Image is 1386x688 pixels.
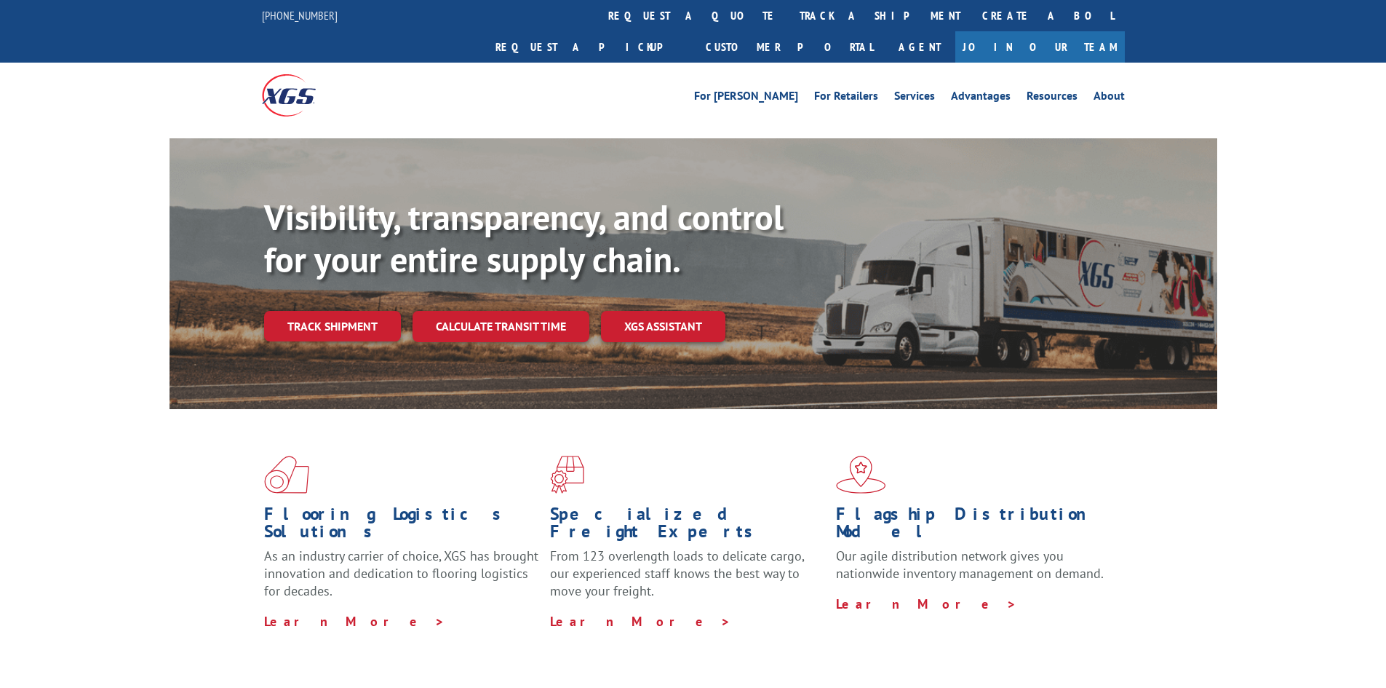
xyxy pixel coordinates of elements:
a: Track shipment [264,311,401,341]
a: About [1094,90,1125,106]
a: Calculate transit time [413,311,589,342]
a: Learn More > [836,596,1017,612]
img: xgs-icon-total-supply-chain-intelligence-red [264,456,309,494]
a: Agent [884,31,955,63]
img: xgs-icon-focused-on-flooring-red [550,456,584,494]
a: For [PERSON_NAME] [694,90,798,106]
span: Our agile distribution network gives you nationwide inventory management on demand. [836,547,1104,582]
a: Request a pickup [485,31,695,63]
img: xgs-icon-flagship-distribution-model-red [836,456,886,494]
a: Customer Portal [695,31,884,63]
a: Resources [1027,90,1078,106]
a: Advantages [951,90,1011,106]
a: Join Our Team [955,31,1125,63]
a: For Retailers [814,90,878,106]
a: XGS ASSISTANT [601,311,725,342]
h1: Flooring Logistics Solutions [264,505,539,547]
a: Learn More > [264,613,445,630]
span: As an industry carrier of choice, XGS has brought innovation and dedication to flooring logistics... [264,547,538,599]
b: Visibility, transparency, and control for your entire supply chain. [264,194,784,282]
a: Services [894,90,935,106]
h1: Flagship Distribution Model [836,505,1111,547]
a: [PHONE_NUMBER] [262,8,338,23]
p: From 123 overlength loads to delicate cargo, our experienced staff knows the best way to move you... [550,547,825,612]
h1: Specialized Freight Experts [550,505,825,547]
a: Learn More > [550,613,731,630]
